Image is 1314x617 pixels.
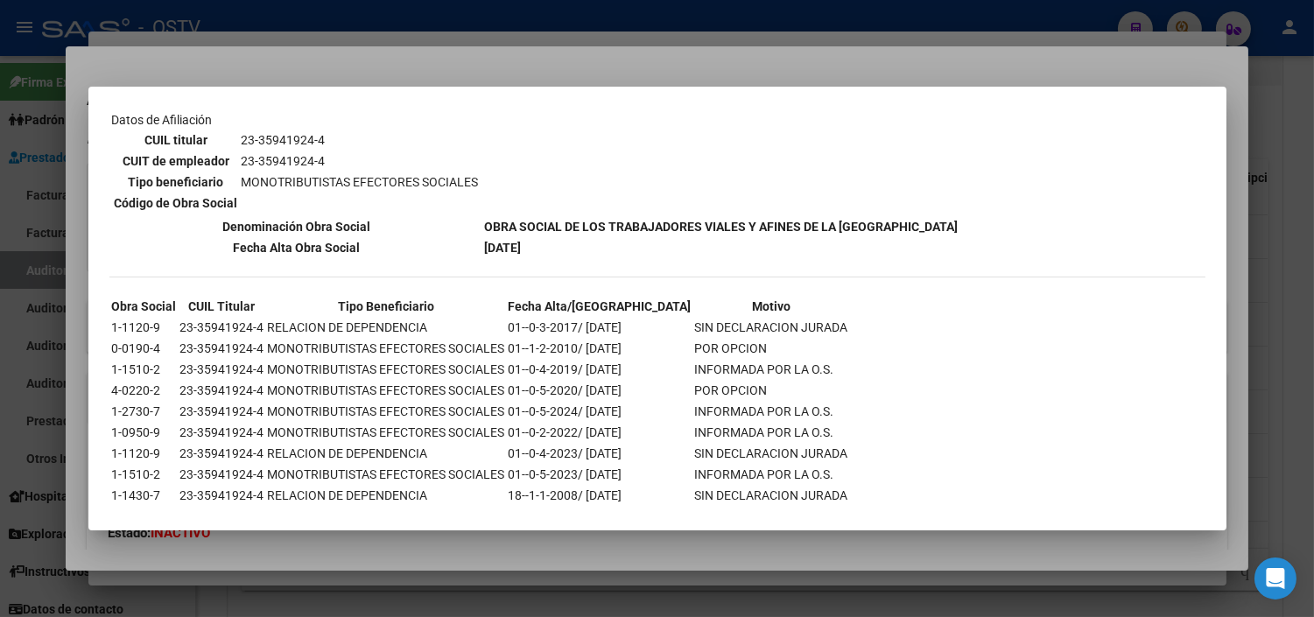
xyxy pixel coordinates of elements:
[267,297,506,316] th: Tipo Beneficiario
[179,381,265,400] td: 23-35941924-4
[114,172,239,192] th: Tipo beneficiario
[114,130,239,150] th: CUIL titular
[694,465,849,484] td: INFORMADA POR LA O.S.
[111,217,482,236] th: Denominación Obra Social
[694,423,849,442] td: INFORMADA POR LA O.S.
[179,318,265,337] td: 23-35941924-4
[1254,557,1296,599] div: Open Intercom Messenger
[111,402,178,421] td: 1-2730-7
[111,297,178,316] th: Obra Social
[114,151,239,171] th: CUIT de empleador
[111,360,178,379] td: 1-1510-2
[111,444,178,463] td: 1-1120-9
[267,339,506,358] td: MONOTRIBUTISTAS EFECTORES SOCIALES
[114,193,239,213] th: Código de Obra Social
[267,444,506,463] td: RELACION DE DEPENDENCIA
[111,465,178,484] td: 1-1510-2
[111,318,178,337] td: 1-1120-9
[111,238,482,257] th: Fecha Alta Obra Social
[241,172,480,192] td: MONOTRIBUTISTAS EFECTORES SOCIALES
[508,465,692,484] td: 01--0-5-2023/ [DATE]
[267,318,506,337] td: RELACION DE DEPENDENCIA
[111,423,178,442] td: 1-0950-9
[694,318,849,337] td: SIN DECLARACION JURADA
[694,381,849,400] td: POR OPCION
[179,339,265,358] td: 23-35941924-4
[241,130,480,150] td: 23-35941924-4
[508,339,692,358] td: 01--1-2-2010/ [DATE]
[508,381,692,400] td: 01--0-5-2020/ [DATE]
[179,297,265,316] th: CUIL Titular
[508,444,692,463] td: 01--0-4-2023/ [DATE]
[267,402,506,421] td: MONOTRIBUTISTAS EFECTORES SOCIALES
[267,360,506,379] td: MONOTRIBUTISTAS EFECTORES SOCIALES
[694,297,849,316] th: Motivo
[179,444,265,463] td: 23-35941924-4
[179,423,265,442] td: 23-35941924-4
[508,486,692,505] td: 18--1-1-2008/ [DATE]
[508,360,692,379] td: 01--0-4-2019/ [DATE]
[485,241,522,255] b: [DATE]
[267,381,506,400] td: MONOTRIBUTISTAS EFECTORES SOCIALES
[179,402,265,421] td: 23-35941924-4
[111,381,178,400] td: 4-0220-2
[241,151,480,171] td: 23-35941924-4
[111,486,178,505] td: 1-1430-7
[267,486,506,505] td: RELACION DE DEPENDENCIA
[694,360,849,379] td: INFORMADA POR LA O.S.
[179,465,265,484] td: 23-35941924-4
[694,339,849,358] td: POR OPCION
[508,297,692,316] th: Fecha Alta/[GEOGRAPHIC_DATA]
[694,402,849,421] td: INFORMADA POR LA O.S.
[508,423,692,442] td: 01--0-2-2022/ [DATE]
[508,318,692,337] td: 01--0-3-2017/ [DATE]
[111,339,178,358] td: 0-0190-4
[179,360,265,379] td: 23-35941924-4
[694,444,849,463] td: SIN DECLARACION JURADA
[267,423,506,442] td: MONOTRIBUTISTAS EFECTORES SOCIALES
[485,220,959,234] b: OBRA SOCIAL DE LOS TRABAJADORES VIALES Y AFINES DE LA [GEOGRAPHIC_DATA]
[508,402,692,421] td: 01--0-5-2024/ [DATE]
[267,465,506,484] td: MONOTRIBUTISTAS EFECTORES SOCIALES
[694,486,849,505] td: SIN DECLARACION JURADA
[179,486,265,505] td: 23-35941924-4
